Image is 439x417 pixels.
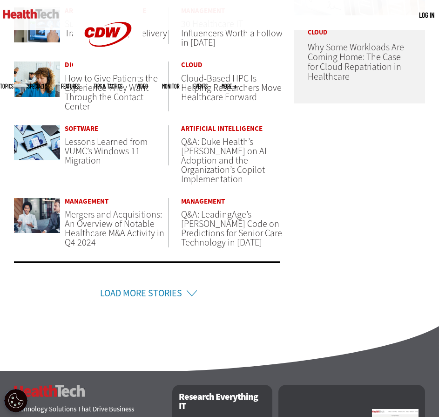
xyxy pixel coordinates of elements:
h4: Technology Solutions That Drive Business [14,406,168,413]
div: User menu [419,10,434,20]
h3: HealthTech [14,385,85,397]
span: Specialty [27,83,47,89]
button: Open Preferences [4,389,27,412]
a: Software [65,125,168,132]
a: Lessons Learned from VUMC’s Windows 11 Migration [65,136,148,167]
a: Load More Stories [100,287,182,300]
span: More [222,83,237,89]
a: MonITor [162,83,179,89]
a: Mergers and Acquisitions: An Overview of Notable Healthcare M&A Activity in Q4 2024 [65,208,164,249]
a: Tips & Tactics [94,83,122,89]
a: Log in [419,11,434,19]
a: Events [193,83,208,89]
div: Cookie Settings [4,389,27,412]
a: Features [61,83,80,89]
a: Q&A: LeadingAge’s [PERSON_NAME] Code on Predictions for Senior Care Technology in [DATE] [181,208,282,249]
a: Video [136,83,148,89]
a: Artificial Intelligence [181,125,285,132]
a: Q&A: Duke Health’s [PERSON_NAME] on AI Adoption and the Organization’s Copilot Implementation [181,136,267,185]
img: Home [3,9,59,19]
img: People collaborating in a meeting [14,198,60,233]
img: Several laptops with Windows 11 branding [14,125,60,160]
a: Management [65,198,168,205]
a: CDW [73,62,143,71]
a: Management [181,198,285,205]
